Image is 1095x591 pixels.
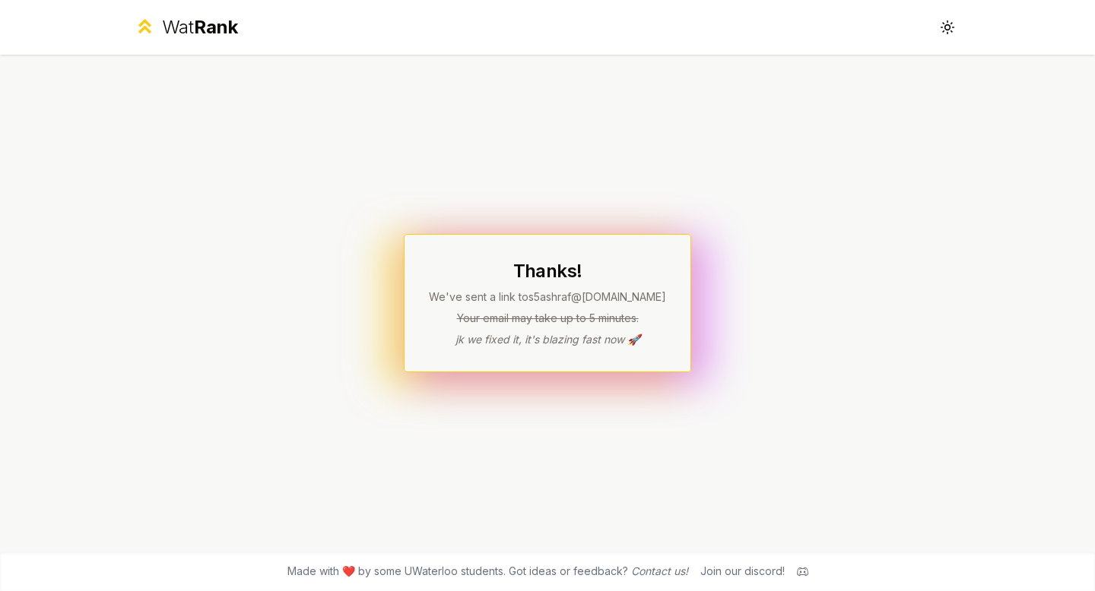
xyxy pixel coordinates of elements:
[631,564,688,577] a: Contact us!
[429,289,666,305] p: We've sent a link to s5ashraf @[DOMAIN_NAME]
[429,259,666,283] h1: Thanks!
[429,332,666,347] p: jk we fixed it, it's blazing fast now 🚀
[429,311,666,326] p: Your email may take up to 5 minutes.
[287,564,688,579] span: Made with ❤️ by some UWaterloo students. Got ideas or feedback?
[162,15,238,40] div: Wat
[134,15,238,40] a: WatRank
[194,16,238,38] span: Rank
[700,564,785,579] div: Join our discord!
